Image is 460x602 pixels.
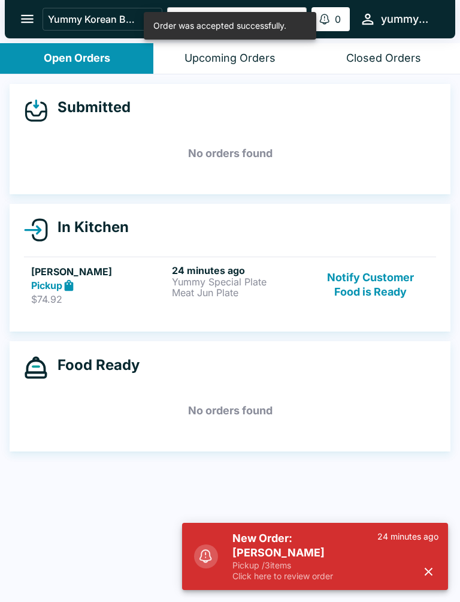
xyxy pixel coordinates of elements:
button: yummymoanalua [355,6,441,32]
p: 0 [335,13,341,25]
p: 24 minutes ago [377,531,438,542]
h5: No orders found [24,389,436,432]
div: Open Orders [44,52,110,65]
p: $74.92 [31,293,167,305]
strong: Pickup [31,279,62,291]
h4: Submitted [48,98,131,116]
h6: 24 minutes ago [172,264,308,276]
p: Pickup / 3 items [232,560,377,571]
h5: No orders found [24,132,436,175]
div: yummymoanalua [381,12,436,26]
h4: Food Ready [48,356,140,374]
button: open drawer [12,4,43,34]
p: Click here to review order [232,571,377,582]
p: Yummy Special Plate [172,276,308,287]
div: Upcoming Orders [184,52,276,65]
button: Notify Customer Food is Ready [313,264,429,306]
button: Yummy Korean BBQ - Moanalua [43,8,162,31]
a: [PERSON_NAME]Pickup$74.9224 minutes agoYummy Special PlateMeat Jun PlateNotify Customer Food is R... [24,257,436,313]
div: Order was accepted successfully. [153,16,286,36]
p: Yummy Korean BBQ - Moanalua [48,13,140,25]
h5: [PERSON_NAME] [31,264,167,279]
h5: New Order: [PERSON_NAME] [232,531,377,560]
p: Meat Jun Plate [172,287,308,298]
h4: In Kitchen [48,218,129,236]
div: Closed Orders [346,52,421,65]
